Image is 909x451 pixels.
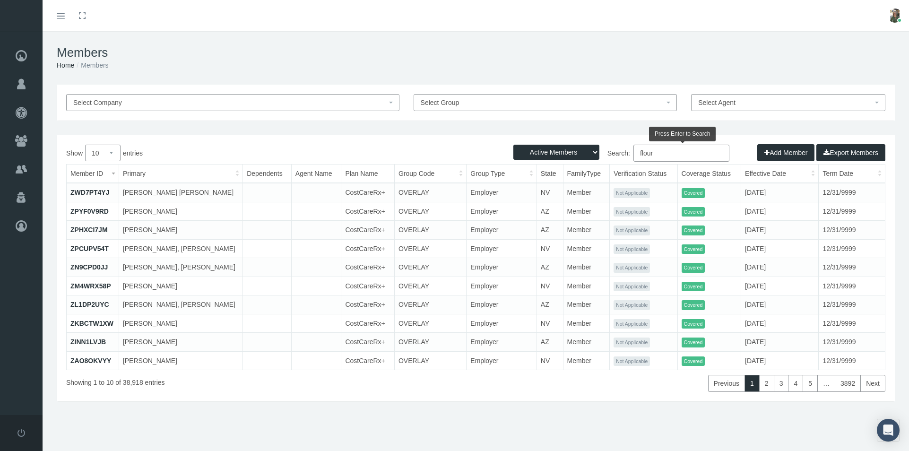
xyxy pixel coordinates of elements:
[614,263,650,273] span: Not Applicable
[394,165,466,183] th: Group Code: activate to sort column ascending
[819,239,885,258] td: 12/31/9999
[467,183,537,202] td: Employer
[682,188,705,198] span: Covered
[341,202,395,221] td: CostCareRx+
[888,9,902,23] img: S_Profile_Picture_15372.jpg
[341,295,395,314] td: CostCareRx+
[860,375,885,392] a: Next
[759,375,774,392] a: 2
[563,258,610,277] td: Member
[73,99,122,106] span: Select Company
[563,239,610,258] td: Member
[341,165,395,183] th: Plan Name
[119,183,242,202] td: [PERSON_NAME] [PERSON_NAME]
[341,277,395,295] td: CostCareRx+
[70,357,111,364] a: ZAO8OKVYY
[467,165,537,183] th: Group Type: activate to sort column ascending
[682,356,705,366] span: Covered
[341,221,395,240] td: CostCareRx+
[537,351,563,370] td: NV
[819,183,885,202] td: 12/31/9999
[476,145,730,162] label: Search:
[394,295,466,314] td: OVERLAY
[563,295,610,314] td: Member
[119,165,242,183] th: Primary: activate to sort column ascending
[119,333,242,352] td: [PERSON_NAME]
[819,295,885,314] td: 12/31/9999
[85,145,121,161] select: Showentries
[537,314,563,333] td: NV
[70,208,109,215] a: ZPYF0V9RD
[467,333,537,352] td: Employer
[537,239,563,258] td: NV
[394,239,466,258] td: OVERLAY
[682,282,705,292] span: Covered
[708,375,745,392] a: Previous
[819,165,885,183] th: Term Date: activate to sort column ascending
[119,314,242,333] td: [PERSON_NAME]
[819,202,885,221] td: 12/31/9999
[394,314,466,333] td: OVERLAY
[70,245,109,252] a: ZPCUPV54T
[341,333,395,352] td: CostCareRx+
[563,314,610,333] td: Member
[467,295,537,314] td: Employer
[788,375,803,392] a: 4
[341,351,395,370] td: CostCareRx+
[698,99,736,106] span: Select Agent
[682,319,705,329] span: Covered
[70,320,113,327] a: ZKBCTW1XW
[537,183,563,202] td: NV
[682,263,705,273] span: Covered
[66,145,476,161] label: Show entries
[803,375,818,392] a: 5
[819,333,885,352] td: 12/31/9999
[819,221,885,240] td: 12/31/9999
[537,277,563,295] td: NV
[877,419,900,442] div: Open Intercom Messenger
[67,165,119,183] th: Member ID: activate to sort column ascending
[614,244,650,254] span: Not Applicable
[682,225,705,235] span: Covered
[394,277,466,295] td: OVERLAY
[677,165,741,183] th: Coverage Status
[614,225,650,235] span: Not Applicable
[537,295,563,314] td: AZ
[614,319,650,329] span: Not Applicable
[610,165,677,183] th: Verification Status
[563,277,610,295] td: Member
[74,60,108,70] li: Members
[421,99,459,106] span: Select Group
[682,244,705,254] span: Covered
[467,221,537,240] td: Employer
[741,314,819,333] td: [DATE]
[563,221,610,240] td: Member
[614,207,650,217] span: Not Applicable
[467,314,537,333] td: Employer
[614,282,650,292] span: Not Applicable
[835,375,861,392] a: 3892
[633,145,729,162] input: Search:
[70,301,109,308] a: ZL1DP2UYC
[563,333,610,352] td: Member
[757,144,814,161] button: Add Member
[394,202,466,221] td: OVERLAY
[682,338,705,347] span: Covered
[614,300,650,310] span: Not Applicable
[119,277,242,295] td: [PERSON_NAME]
[741,165,819,183] th: Effective Date: activate to sort column ascending
[774,375,789,392] a: 3
[119,295,242,314] td: [PERSON_NAME], [PERSON_NAME]
[119,202,242,221] td: [PERSON_NAME]
[537,333,563,352] td: AZ
[537,165,563,183] th: State
[341,239,395,258] td: CostCareRx+
[70,263,108,271] a: ZN9CPD0JJ
[467,202,537,221] td: Employer
[119,221,242,240] td: [PERSON_NAME]
[341,258,395,277] td: CostCareRx+
[467,277,537,295] td: Employer
[819,277,885,295] td: 12/31/9999
[394,333,466,352] td: OVERLAY
[819,258,885,277] td: 12/31/9999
